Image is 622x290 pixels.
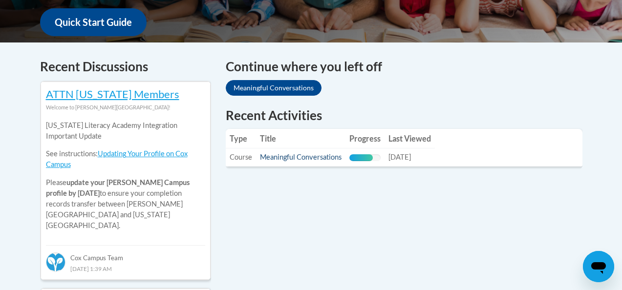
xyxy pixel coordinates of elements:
h4: Continue where you left off [226,57,582,76]
b: update your [PERSON_NAME] Campus profile by [DATE] [46,178,190,197]
span: [DATE] [388,153,411,161]
div: Welcome to [PERSON_NAME][GEOGRAPHIC_DATA]! [46,102,205,113]
th: Progress [345,129,385,148]
a: ATTN [US_STATE] Members [46,87,179,101]
div: Progress, % [349,154,373,161]
th: Type [226,129,256,148]
p: [US_STATE] Literacy Academy Integration Important Update [46,120,205,142]
h4: Recent Discussions [40,57,211,76]
th: Last Viewed [385,129,435,148]
a: Meaningful Conversations [226,80,322,96]
iframe: Button to launch messaging window [583,251,614,282]
a: Updating Your Profile on Cox Campus [46,149,188,168]
a: Meaningful Conversations [260,153,342,161]
img: Cox Campus Team [46,252,65,272]
p: See instructions: [46,148,205,170]
a: Quick Start Guide [40,8,147,36]
div: Cox Campus Team [46,245,205,263]
span: Course [230,153,252,161]
h1: Recent Activities [226,106,582,124]
div: Please to ensure your completion records transfer between [PERSON_NAME][GEOGRAPHIC_DATA] and [US_... [46,113,205,238]
th: Title [256,129,345,148]
div: [DATE] 1:39 AM [46,263,205,274]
